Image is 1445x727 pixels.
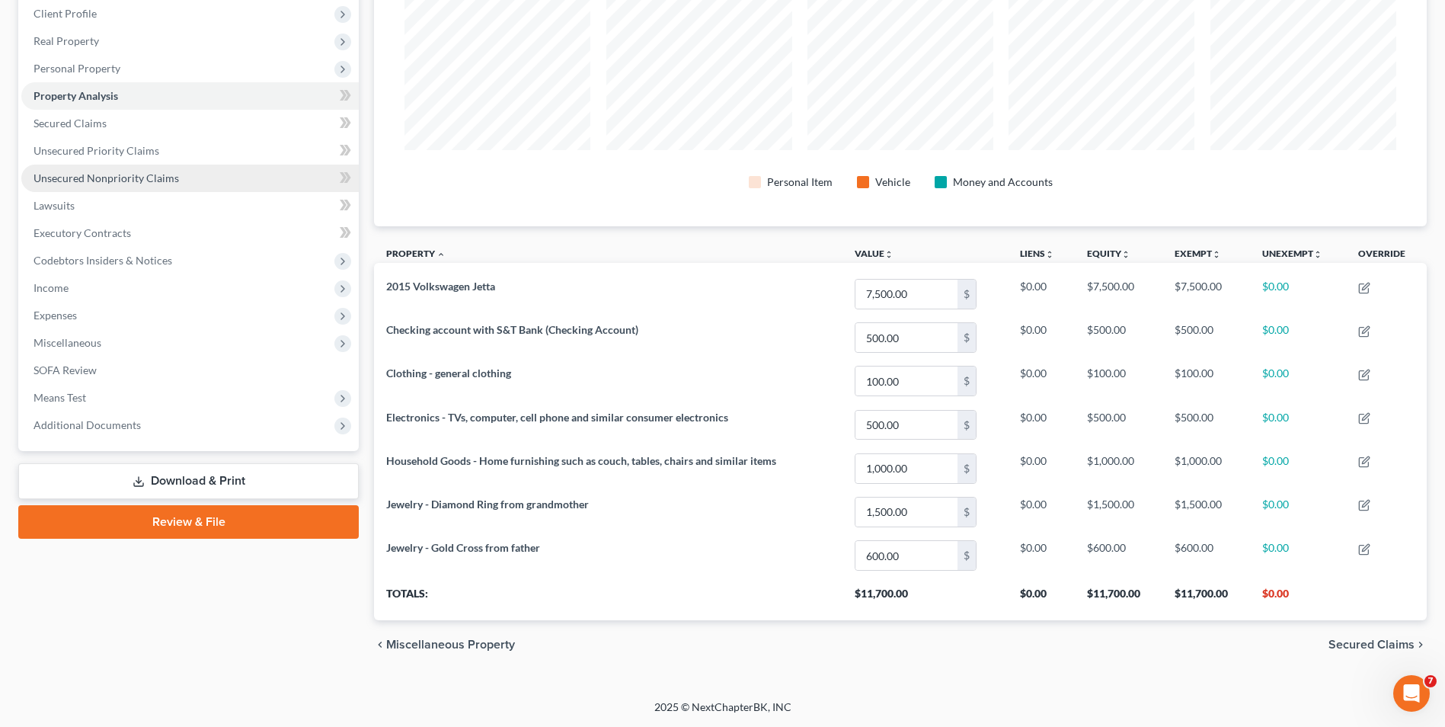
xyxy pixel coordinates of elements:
[34,281,69,294] span: Income
[34,117,107,130] span: Secured Claims
[1008,403,1074,447] td: $0.00
[1346,239,1427,273] th: Override
[1075,447,1162,490] td: $1,000.00
[1008,447,1074,490] td: $0.00
[1020,248,1054,259] a: Liensunfold_more
[1212,250,1221,259] i: unfold_more
[34,363,97,376] span: SOFA Review
[1045,250,1054,259] i: unfold_more
[1008,490,1074,533] td: $0.00
[386,367,511,380] span: Clothing - general clothing
[21,192,359,219] a: Lawsuits
[1313,250,1322,259] i: unfold_more
[1162,490,1250,533] td: $1,500.00
[34,171,179,184] span: Unsecured Nonpriority Claims
[374,578,842,620] th: Totals:
[957,280,976,309] div: $
[855,280,957,309] input: 0.00
[1250,316,1346,360] td: $0.00
[18,505,359,539] a: Review & File
[1162,578,1250,620] th: $11,700.00
[374,639,386,651] i: chevron_left
[1075,360,1162,403] td: $100.00
[1424,675,1437,687] span: 7
[21,82,359,110] a: Property Analysis
[34,336,101,349] span: Miscellaneous
[767,175,833,190] div: Personal Item
[21,165,359,192] a: Unsecured Nonpriority Claims
[289,700,1157,727] div: 2025 © NextChapterBK, INC
[1075,490,1162,533] td: $1,500.00
[1075,316,1162,360] td: $500.00
[855,323,957,352] input: 0.00
[957,498,976,527] div: $
[1250,578,1346,620] th: $0.00
[957,411,976,440] div: $
[1008,578,1074,620] th: $0.00
[842,578,1008,620] th: $11,700.00
[957,454,976,483] div: $
[34,199,75,212] span: Lawsuits
[957,541,976,570] div: $
[1121,250,1130,259] i: unfold_more
[436,250,446,259] i: expand_less
[1162,403,1250,447] td: $500.00
[1250,272,1346,315] td: $0.00
[1175,248,1221,259] a: Exemptunfold_more
[34,34,99,47] span: Real Property
[21,110,359,137] a: Secured Claims
[386,280,495,293] span: 2015 Volkswagen Jetta
[34,7,97,20] span: Client Profile
[34,62,120,75] span: Personal Property
[1162,272,1250,315] td: $7,500.00
[957,367,976,396] div: $
[386,498,589,511] span: Jewelry - Diamond Ring from grandmother
[21,137,359,165] a: Unsecured Priority Claims
[1162,360,1250,403] td: $100.00
[34,254,172,267] span: Codebtors Insiders & Notices
[34,89,118,102] span: Property Analysis
[1162,316,1250,360] td: $500.00
[855,248,894,259] a: Valueunfold_more
[34,391,86,404] span: Means Test
[1162,533,1250,577] td: $600.00
[386,541,540,554] span: Jewelry - Gold Cross from father
[1075,272,1162,315] td: $7,500.00
[18,463,359,499] a: Download & Print
[1250,533,1346,577] td: $0.00
[1250,490,1346,533] td: $0.00
[1393,675,1430,712] iframe: Intercom live chat
[1162,447,1250,490] td: $1,000.00
[1008,360,1074,403] td: $0.00
[855,454,957,483] input: 0.00
[34,309,77,322] span: Expenses
[855,367,957,396] input: 0.00
[374,639,515,651] button: chevron_left Miscellaneous Property
[1008,272,1074,315] td: $0.00
[386,248,446,259] a: Property expand_less
[1075,533,1162,577] td: $600.00
[386,323,638,336] span: Checking account with S&T Bank (Checking Account)
[21,219,359,247] a: Executory Contracts
[34,144,159,157] span: Unsecured Priority Claims
[1075,578,1162,620] th: $11,700.00
[1008,533,1074,577] td: $0.00
[884,250,894,259] i: unfold_more
[1250,360,1346,403] td: $0.00
[1262,248,1322,259] a: Unexemptunfold_more
[957,323,976,352] div: $
[1328,639,1427,651] button: Secured Claims chevron_right
[1250,403,1346,447] td: $0.00
[1328,639,1415,651] span: Secured Claims
[386,454,776,467] span: Household Goods - Home furnishing such as couch, tables, chairs and similar items
[953,175,1053,190] div: Money and Accounts
[1250,447,1346,490] td: $0.00
[855,411,957,440] input: 0.00
[1008,316,1074,360] td: $0.00
[855,541,957,570] input: 0.00
[875,175,910,190] div: Vehicle
[1075,403,1162,447] td: $500.00
[1087,248,1130,259] a: Equityunfold_more
[21,357,359,384] a: SOFA Review
[1415,639,1427,651] i: chevron_right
